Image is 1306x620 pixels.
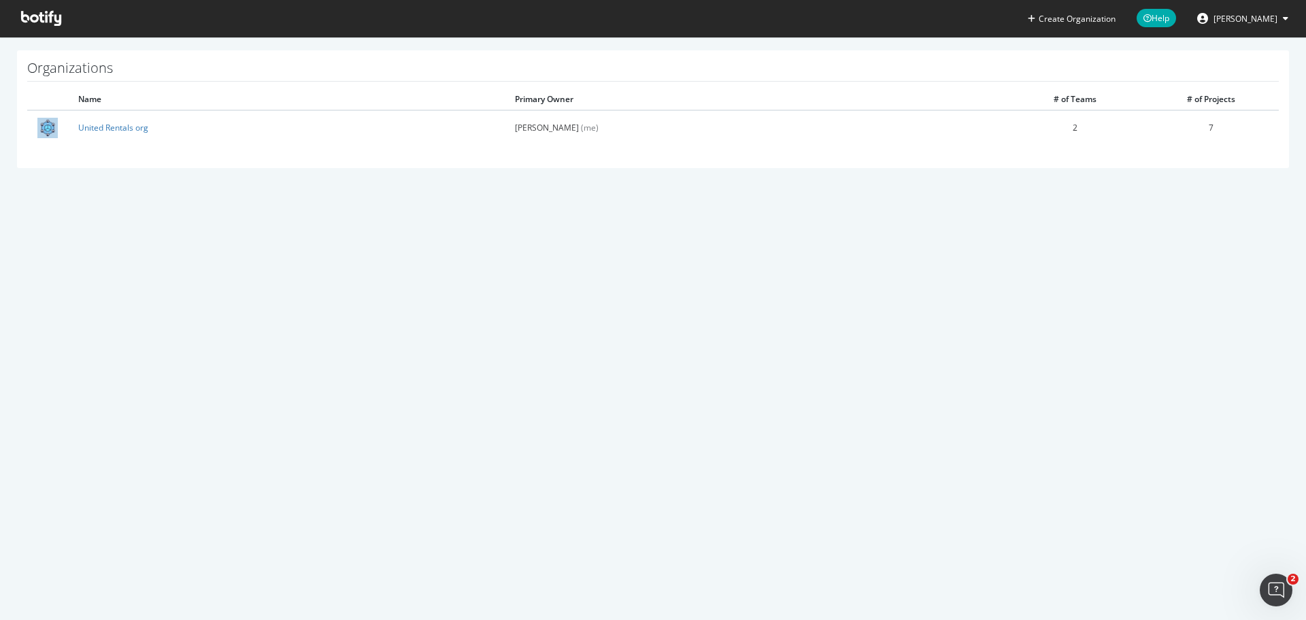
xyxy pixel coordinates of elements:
span: Help [1137,9,1176,27]
img: United Rentals org [37,118,58,138]
td: [PERSON_NAME] [505,110,1007,144]
th: Primary Owner [505,88,1007,110]
span: Courtney Versteeg [1213,13,1277,25]
span: (me) [581,122,599,133]
span: 2 [1288,574,1299,585]
td: 2 [1007,110,1143,144]
th: Name [68,88,505,110]
a: United Rentals org [78,122,148,133]
button: Create Organization [1027,12,1116,25]
h1: Organizations [27,61,1279,82]
iframe: Intercom live chat [1260,574,1292,606]
td: 7 [1143,110,1279,144]
th: # of Teams [1007,88,1143,110]
button: [PERSON_NAME] [1186,7,1299,29]
th: # of Projects [1143,88,1279,110]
